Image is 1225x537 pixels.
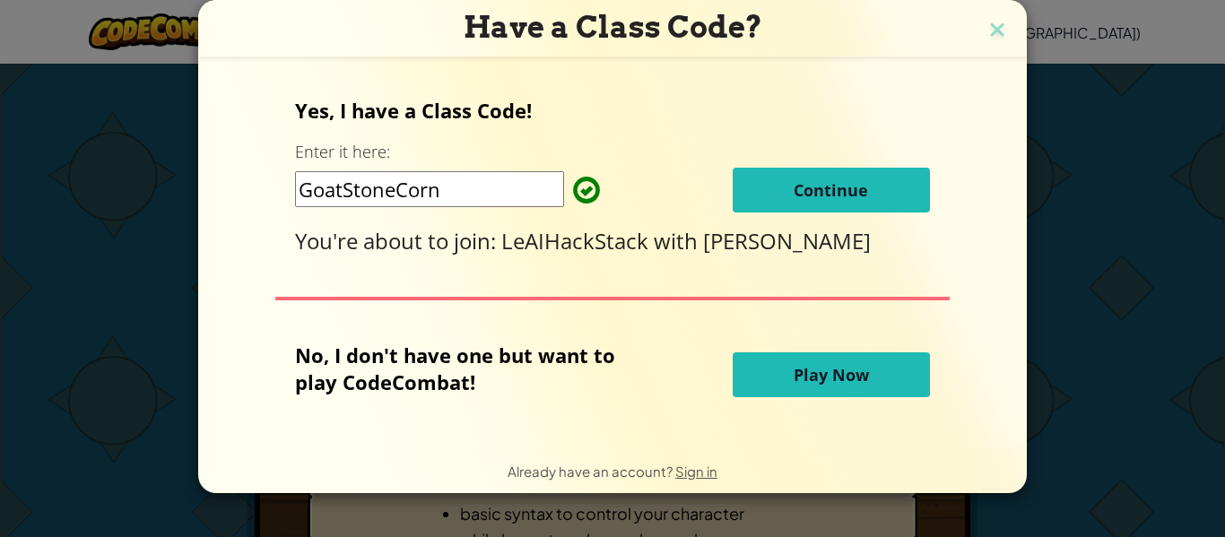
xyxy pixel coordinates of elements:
[295,342,642,395] p: No, I don't have one but want to play CodeCombat!
[733,352,930,397] button: Play Now
[703,226,871,256] span: [PERSON_NAME]
[295,226,501,256] span: You're about to join:
[654,226,703,256] span: with
[794,179,868,201] span: Continue
[464,9,762,45] span: Have a Class Code?
[675,463,717,480] a: Sign in
[508,463,675,480] span: Already have an account?
[295,141,390,163] label: Enter it here:
[733,168,930,212] button: Continue
[295,97,929,124] p: Yes, I have a Class Code!
[986,18,1009,45] img: close icon
[501,226,654,256] span: LeAIHackStack
[794,364,869,385] span: Play Now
